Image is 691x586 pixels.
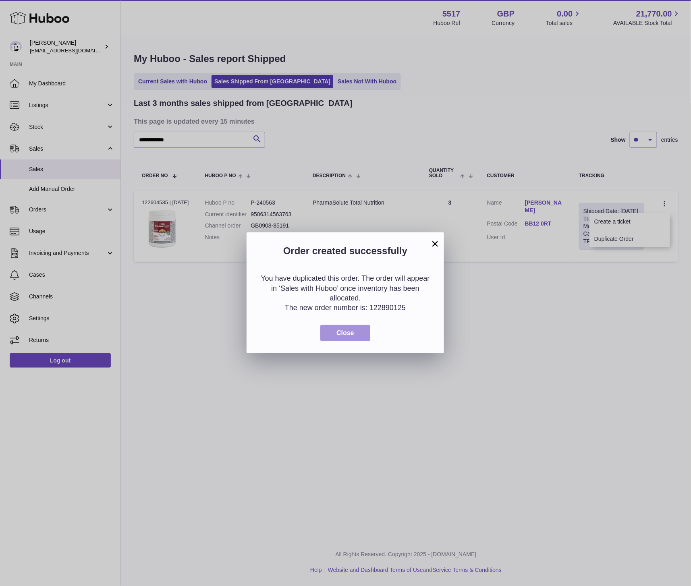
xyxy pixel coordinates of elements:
[320,325,370,342] button: Close
[259,273,432,303] p: You have duplicated this order. The order will appear in ‘Sales with Huboo’ once inventory has be...
[259,244,432,261] h2: Order created successfully
[336,329,354,336] span: Close
[259,303,432,313] p: The new order number is: 122890125
[430,239,440,248] button: ×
